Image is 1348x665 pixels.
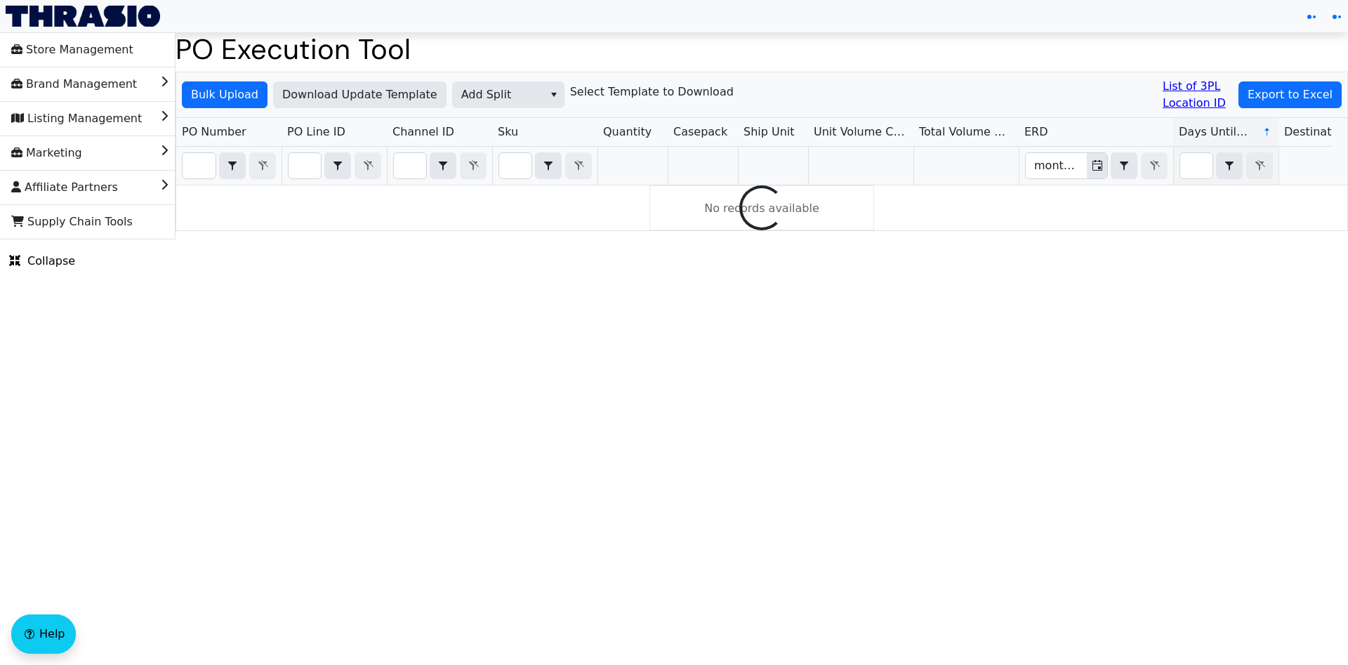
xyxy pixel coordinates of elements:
[498,124,518,140] span: Sku
[744,124,795,140] span: Ship Unit
[282,86,437,103] span: Download Update Template
[1180,153,1212,178] input: Filter
[39,626,65,643] span: Help
[536,153,561,178] button: select
[387,147,492,185] th: Filter
[492,147,597,185] th: Filter
[570,85,734,98] h6: Select Template to Download
[11,107,142,130] span: Listing Management
[430,152,456,179] span: Choose Operator
[814,124,908,140] span: Unit Volume CBM
[673,124,727,140] span: Casepack
[499,153,531,178] input: Filter
[11,73,137,96] span: Brand Management
[11,211,133,233] span: Supply Chain Tools
[182,81,267,108] button: Bulk Upload
[176,32,1348,66] h1: PO Execution Tool
[11,176,118,199] span: Affiliate Partners
[220,153,245,178] button: select
[1019,147,1173,185] th: Filter
[6,6,160,27] img: Thrasio Logo
[1179,124,1251,140] span: Days Until ERD
[11,142,82,164] span: Marketing
[1248,86,1333,103] span: Export to Excel
[182,124,246,140] span: PO Number
[11,39,133,61] span: Store Management
[461,86,535,103] span: Add Split
[394,153,426,178] input: Filter
[430,153,456,178] button: select
[11,614,76,654] button: Help floatingactionbutton
[1026,153,1087,178] input: Filter
[1024,124,1048,140] span: ERD
[183,153,216,178] input: Filter
[603,124,652,140] span: Quantity
[9,253,75,270] span: Collapse
[324,152,351,179] span: Choose Operator
[392,124,454,140] span: Channel ID
[289,153,321,178] input: Filter
[1173,147,1278,185] th: Filter
[325,153,350,178] button: select
[1111,152,1137,179] span: Choose Operator
[1238,81,1342,108] button: Export to Excel
[1163,78,1233,112] a: List of 3PL Location ID
[535,152,562,179] span: Choose Operator
[219,152,246,179] span: Choose Operator
[1217,153,1242,178] button: select
[287,124,345,140] span: PO Line ID
[1111,153,1137,178] button: select
[273,81,447,108] button: Download Update Template
[1087,153,1107,178] button: Toggle calendar
[1216,152,1243,179] span: Choose Operator
[191,86,258,103] span: Bulk Upload
[919,124,1013,140] span: Total Volume CBM
[176,147,282,185] th: Filter
[543,82,564,107] button: select
[282,147,387,185] th: Filter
